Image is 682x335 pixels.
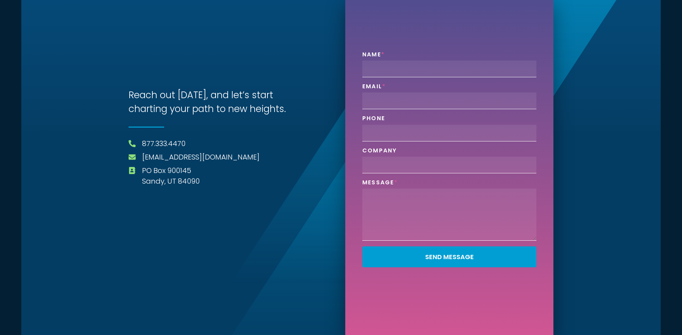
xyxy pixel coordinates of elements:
[362,125,536,141] input: Only numbers and phone characters (#, -, *, etc) are accepted.
[140,165,200,186] span: PO Box 900145 Sandy, UT 84090
[362,115,385,124] label: Phone
[362,246,536,267] button: Send Message
[362,179,398,189] label: Message
[362,83,386,93] label: Email
[425,254,474,260] span: Send Message
[142,152,260,162] a: [EMAIL_ADDRESS][DOMAIN_NAME]
[129,88,303,116] h3: Reach out [DATE], and let’s start charting your path to new heights.
[362,147,397,157] label: Company
[362,51,385,61] label: Name
[142,138,185,149] a: 877.333.4470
